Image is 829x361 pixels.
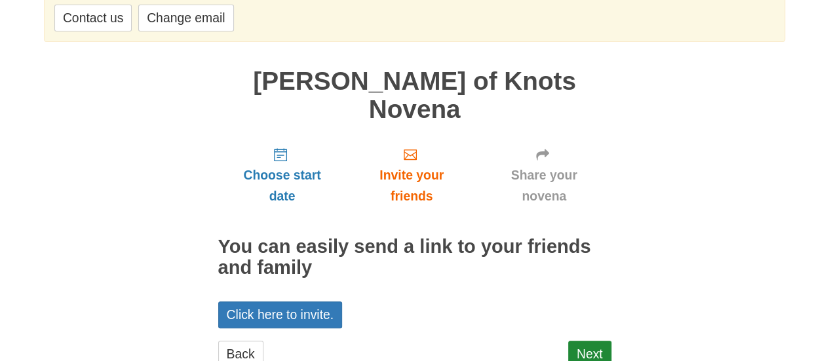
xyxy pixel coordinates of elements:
a: Invite your friends [346,136,476,214]
h2: You can easily send a link to your friends and family [218,237,611,278]
a: Share your novena [477,136,611,214]
span: Invite your friends [359,164,463,208]
span: Choose start date [231,164,334,208]
h1: [PERSON_NAME] of Knots Novena [218,67,611,123]
a: Choose start date [218,136,347,214]
a: Change email [138,5,233,31]
span: Share your novena [490,164,598,208]
a: Contact us [54,5,132,31]
a: Click here to invite. [218,301,343,328]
